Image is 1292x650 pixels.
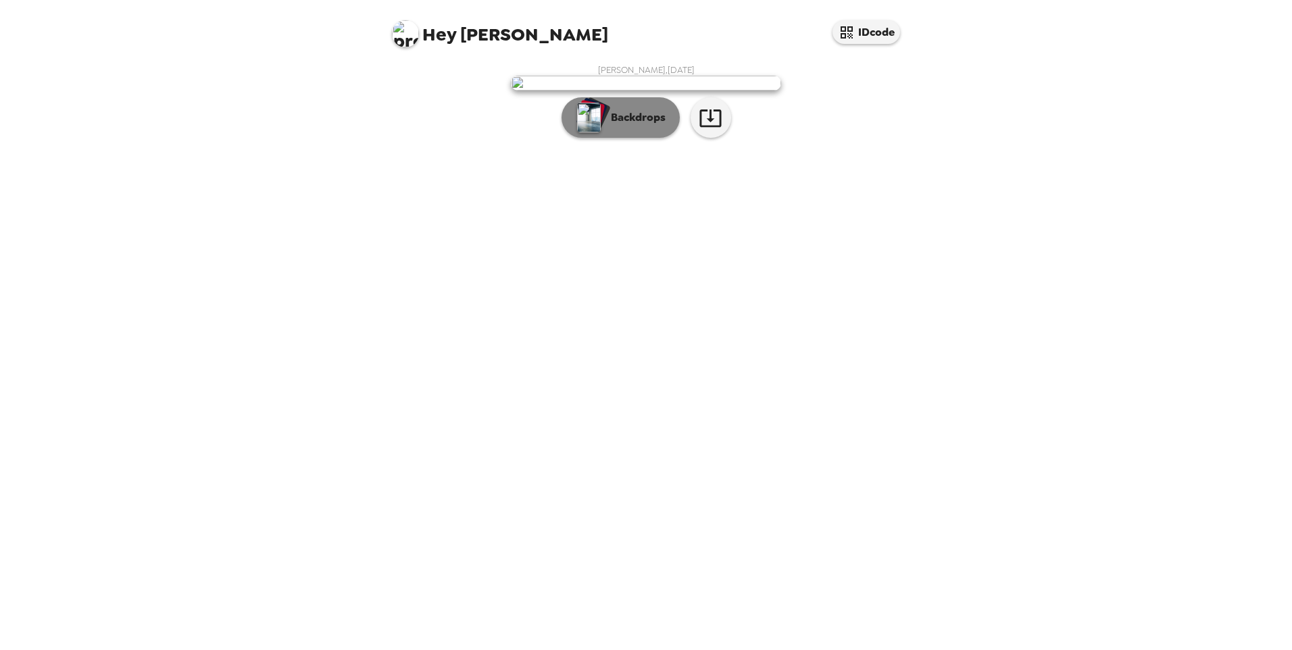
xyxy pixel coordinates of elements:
span: [PERSON_NAME] [392,14,608,44]
img: user [511,76,781,91]
p: Backdrops [604,109,666,126]
span: Hey [422,22,456,47]
span: [PERSON_NAME] , [DATE] [598,64,695,76]
button: Backdrops [562,97,680,138]
button: IDcode [833,20,900,44]
img: profile pic [392,20,419,47]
